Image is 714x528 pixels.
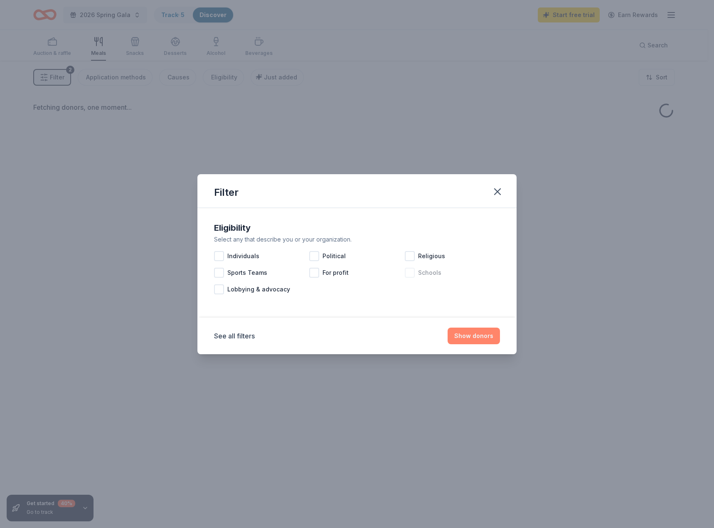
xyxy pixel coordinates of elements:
span: For profit [323,268,349,278]
div: Select any that describe you or your organization. [214,234,500,244]
span: Schools [418,268,441,278]
span: Religious [418,251,445,261]
span: Sports Teams [227,268,267,278]
div: Filter [214,186,239,199]
span: Political [323,251,346,261]
span: Lobbying & advocacy [227,284,290,294]
button: See all filters [214,331,255,341]
div: Eligibility [214,221,500,234]
button: Show donors [448,328,500,344]
span: Individuals [227,251,259,261]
